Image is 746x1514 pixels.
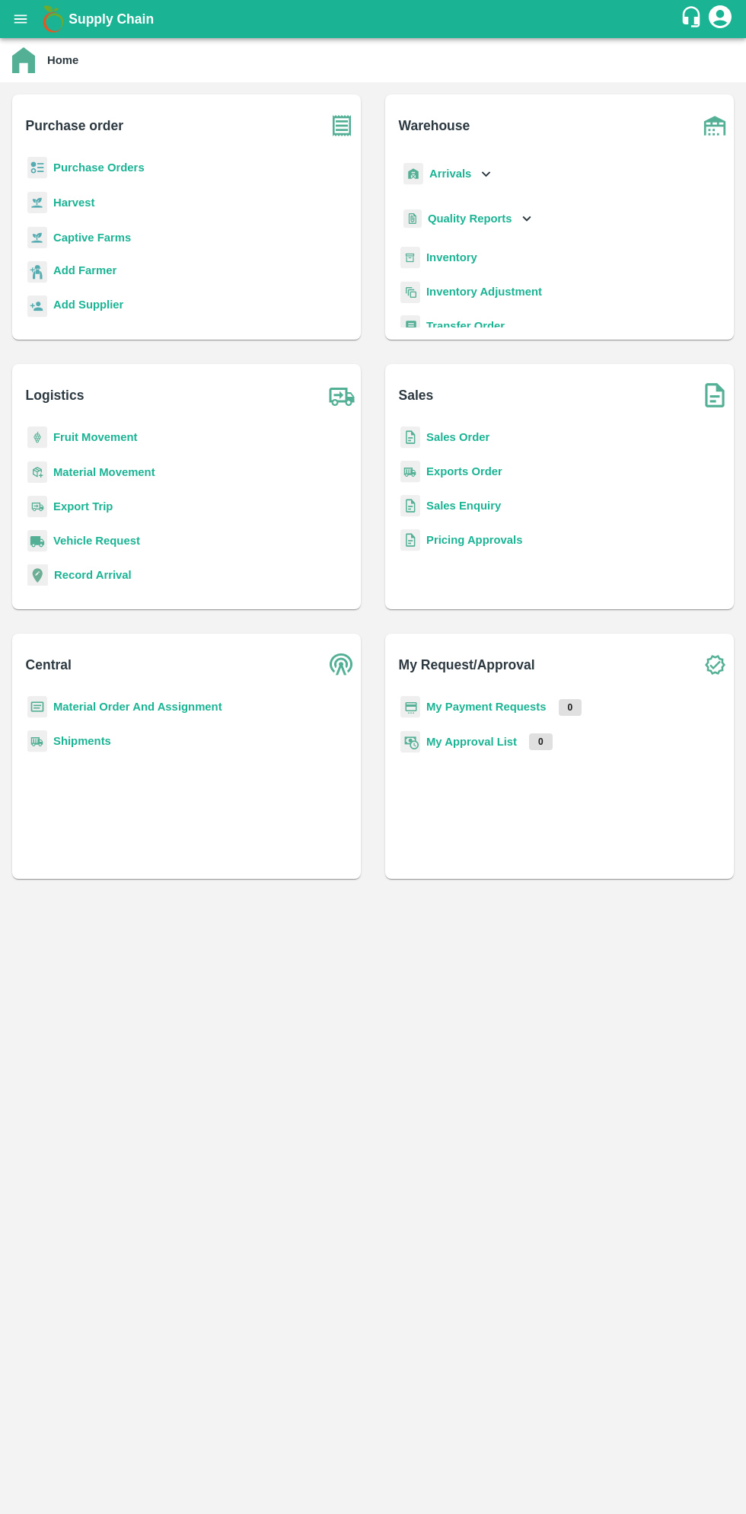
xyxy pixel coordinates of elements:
img: inventory [400,281,420,303]
img: centralMaterial [27,696,47,718]
a: Record Arrival [54,569,132,581]
b: My Request/Approval [399,654,535,676]
img: sales [400,529,420,551]
a: Sales Order [426,431,489,443]
b: Quality Reports [428,212,512,225]
img: purchase [323,107,361,145]
img: fruit [27,426,47,449]
a: Material Order And Assignment [53,701,222,713]
div: customer-support [680,5,706,33]
p: 0 [559,699,582,716]
a: Inventory [426,251,477,264]
img: shipments [27,730,47,752]
img: qualityReport [403,209,422,228]
b: Purchase order [26,115,123,136]
a: Pricing Approvals [426,534,522,546]
img: harvest [27,191,47,214]
b: Logistics [26,385,84,406]
img: whInventory [400,247,420,269]
img: whTransfer [400,315,420,337]
a: My Approval List [426,736,517,748]
img: material [27,461,47,484]
div: Quality Reports [400,203,535,235]
img: supplier [27,295,47,318]
a: Captive Farms [53,232,131,244]
img: delivery [27,496,47,518]
img: sales [400,426,420,449]
b: Sales [399,385,434,406]
img: vehicle [27,530,47,552]
div: Arrivals [400,157,495,191]
a: Sales Enquiry [426,500,501,512]
b: Central [26,654,72,676]
img: central [323,646,361,684]
img: home [12,47,35,73]
img: truck [323,376,361,414]
img: sales [400,495,420,517]
img: shipments [400,461,420,483]
a: Add Supplier [53,296,123,317]
a: My Payment Requests [426,701,547,713]
img: payment [400,696,420,718]
b: Add Supplier [53,299,123,311]
a: Transfer Order [426,320,505,332]
img: logo [38,4,69,34]
p: 0 [529,733,553,750]
img: farmer [27,261,47,283]
img: reciept [27,157,47,179]
a: Vehicle Request [53,535,140,547]
a: Add Farmer [53,262,116,283]
b: Arrivals [429,168,471,180]
a: Supply Chain [69,8,680,30]
img: soSales [696,376,734,414]
img: recordArrival [27,564,48,586]
b: Home [47,54,78,66]
img: warehouse [696,107,734,145]
b: Warehouse [399,115,470,136]
a: Harvest [53,196,94,209]
button: open drawer [3,2,38,37]
a: Fruit Movement [53,431,138,443]
a: Export Trip [53,500,113,513]
a: Purchase Orders [53,161,145,174]
b: Supply Chain [69,11,154,27]
img: approval [400,730,420,753]
div: account of current user [706,3,734,35]
img: check [696,646,734,684]
a: Material Movement [53,466,155,478]
a: Inventory Adjustment [426,286,542,298]
b: Add Farmer [53,264,116,276]
a: Exports Order [426,465,502,478]
a: Shipments [53,735,111,747]
img: whArrival [403,163,423,185]
img: harvest [27,226,47,249]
